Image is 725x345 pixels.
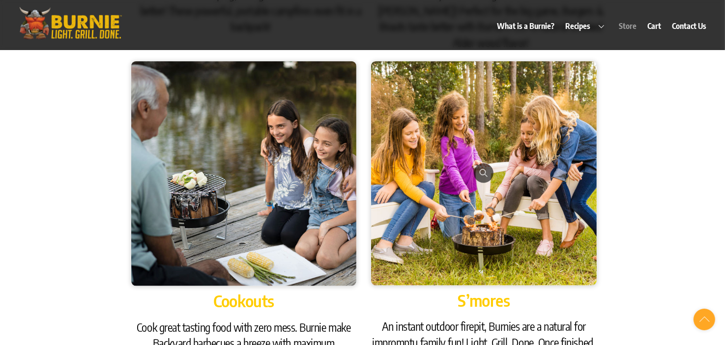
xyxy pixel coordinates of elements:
[643,15,666,37] a: Cart
[614,15,641,37] a: Store
[493,15,559,37] a: What is a Burnie?
[213,291,274,311] span: Cookouts
[14,5,127,42] img: burniegrill.com-logo-high-res-2020110_500px
[667,15,711,37] a: Contact Us
[561,15,613,37] a: Recipes
[14,28,127,45] a: Burnie Grill
[371,61,596,286] img: Burnie Grill
[458,291,510,310] span: S’mores
[131,61,356,286] img: burniegrill.com-cookout-large-square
